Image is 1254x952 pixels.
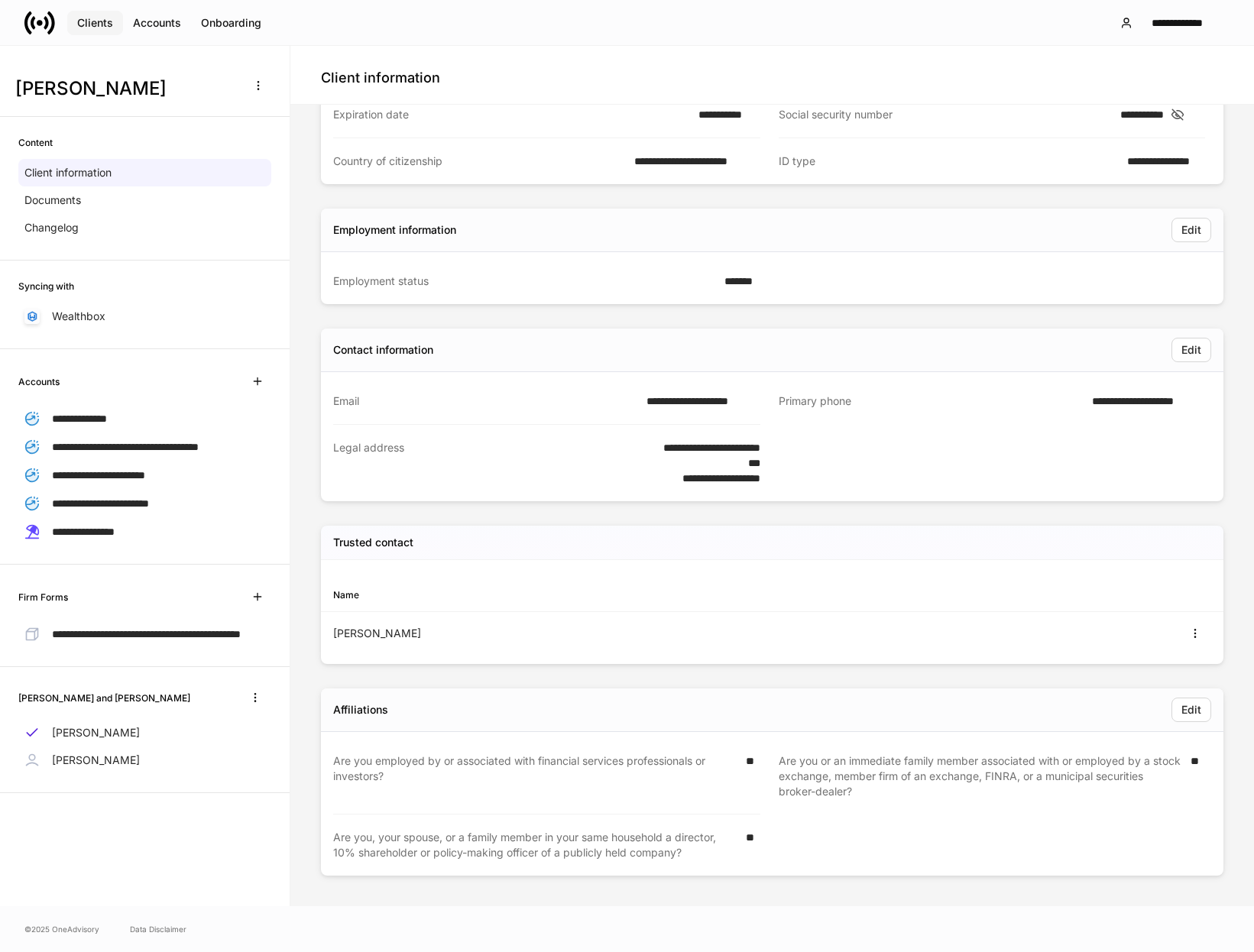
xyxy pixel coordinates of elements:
[52,309,105,324] p: Wealthbox
[77,18,113,28] div: Clients
[133,18,181,28] div: Accounts
[123,11,191,35] button: Accounts
[24,193,81,208] p: Documents
[333,222,456,238] div: Employment information
[130,923,186,935] a: Data Disclaimer
[1181,225,1201,235] div: Edit
[1171,218,1211,242] button: Edit
[18,303,271,330] a: Wealthbox
[1181,345,1201,355] div: Edit
[18,590,68,604] h6: Firm Forms
[333,753,737,798] div: Are you employed by or associated with financial services professionals or investors?
[24,923,99,935] span: © 2025 OneAdvisory
[779,393,1083,410] div: Primary phone
[24,165,112,180] p: Client information
[201,18,261,28] div: Onboarding
[779,107,1112,122] div: Social security number
[333,830,737,860] div: Are you, your spouse, or a family member in your same household a director, 10% shareholder or po...
[779,753,1182,799] div: Are you or an immediate family member associated with or employed by a stock exchange, member fir...
[18,746,271,774] a: [PERSON_NAME]
[333,154,625,169] div: Country of citizenship
[333,702,388,717] div: Affiliations
[333,588,773,602] div: Name
[333,274,715,289] div: Employment status
[333,535,413,550] h5: Trusted contact
[333,342,433,358] div: Contact information
[18,186,271,214] a: Documents
[1171,338,1211,362] button: Edit
[779,154,1118,169] div: ID type
[191,11,271,35] button: Onboarding
[1171,698,1211,722] button: Edit
[52,753,140,768] p: [PERSON_NAME]
[18,374,60,389] h6: Accounts
[52,725,140,740] p: [PERSON_NAME]
[18,691,190,705] h6: [PERSON_NAME] and [PERSON_NAME]
[18,719,271,746] a: [PERSON_NAME]
[333,626,773,641] div: [PERSON_NAME]
[333,440,609,486] div: Legal address
[18,159,271,186] a: Client information
[18,135,53,150] h6: Content
[333,393,637,409] div: Email
[24,220,79,235] p: Changelog
[18,214,271,241] a: Changelog
[18,279,74,293] h6: Syncing with
[333,107,689,122] div: Expiration date
[15,76,236,101] h3: [PERSON_NAME]
[1181,704,1201,715] div: Edit
[321,69,440,87] h4: Client information
[67,11,123,35] button: Clients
